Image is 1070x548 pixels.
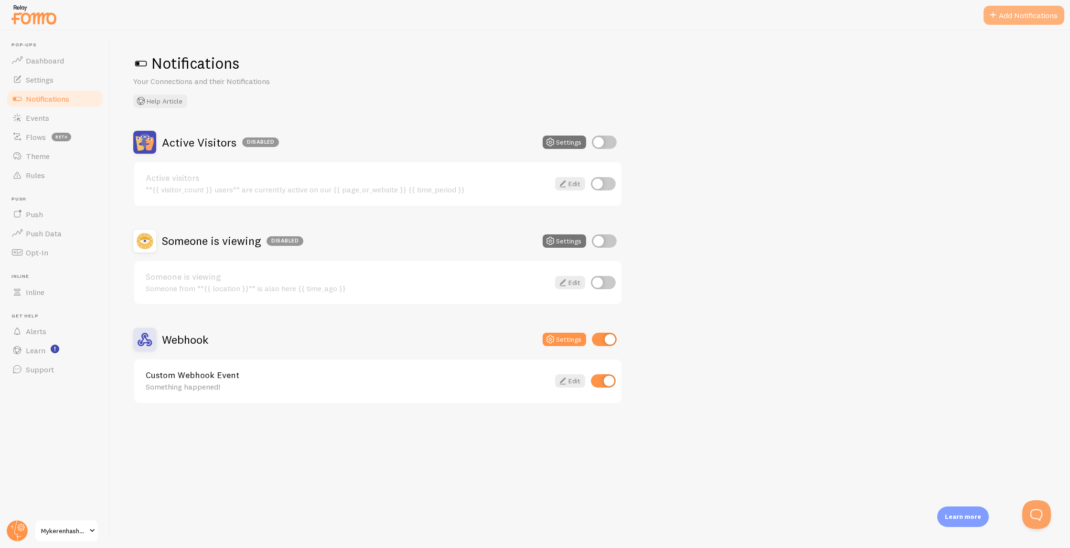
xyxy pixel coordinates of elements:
button: Settings [543,333,586,346]
h2: Webhook [162,332,208,347]
span: Settings [26,75,53,84]
img: Someone is viewing [133,230,156,253]
a: Inline [6,283,104,302]
img: Webhook [133,328,156,351]
a: Notifications [6,89,104,108]
span: beta [52,133,71,141]
a: Flows beta [6,127,104,147]
button: Settings [543,234,586,248]
img: fomo-relay-logo-orange.svg [10,2,58,27]
a: Rules [6,166,104,185]
img: Active Visitors [133,131,156,154]
h1: Notifications [133,53,1047,73]
div: Someone from **{{ location }}** is also here {{ time_ago }} [146,284,549,293]
a: Custom Webhook Event [146,371,549,379]
a: Edit [555,177,585,190]
span: Inline [11,274,104,280]
span: Alerts [26,327,46,336]
span: Get Help [11,313,104,319]
h2: Active Visitors [162,135,279,150]
div: Something happened! [146,382,549,391]
div: Disabled [242,137,279,147]
span: Dashboard [26,56,64,65]
a: Learn [6,341,104,360]
a: Dashboard [6,51,104,70]
span: Learn [26,346,45,355]
iframe: Help Scout Beacon - Open [1022,500,1051,529]
svg: <p>Watch New Feature Tutorials!</p> [51,345,59,353]
a: Mykerenhashana [34,519,99,542]
span: Mykerenhashana [41,525,86,537]
span: Pop-ups [11,42,104,48]
span: Push Data [26,229,62,238]
div: Learn more [937,506,989,527]
span: Opt-In [26,248,48,257]
button: Help Article [133,95,187,108]
span: Push [11,196,104,202]
span: Theme [26,151,50,161]
a: Push Data [6,224,104,243]
p: Learn more [945,512,981,521]
h2: Someone is viewing [162,233,303,248]
a: Edit [555,276,585,289]
a: Events [6,108,104,127]
span: Support [26,365,54,374]
span: Inline [26,287,44,297]
a: Support [6,360,104,379]
div: **{{ visitor_count }} users** are currently active on our {{ page_or_website }} {{ time_period }} [146,185,549,194]
div: Disabled [267,236,303,246]
a: Settings [6,70,104,89]
span: Rules [26,170,45,180]
button: Settings [543,136,586,149]
a: Active visitors [146,174,549,182]
a: Theme [6,147,104,166]
a: Push [6,205,104,224]
a: Opt-In [6,243,104,262]
span: Push [26,210,43,219]
a: Someone is viewing [146,273,549,281]
a: Edit [555,374,585,388]
a: Alerts [6,322,104,341]
p: Your Connections and their Notifications [133,76,363,87]
span: Notifications [26,94,69,104]
span: Events [26,113,49,123]
span: Flows [26,132,46,142]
